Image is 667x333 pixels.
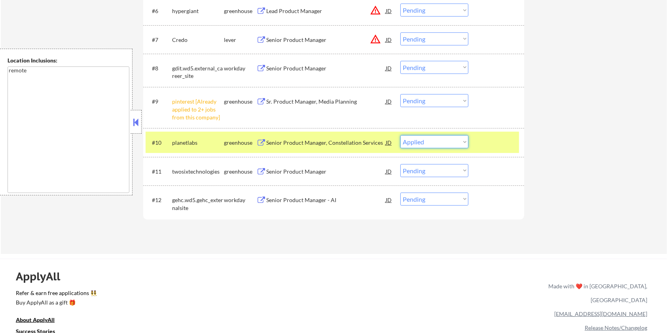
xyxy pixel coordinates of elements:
[152,98,166,106] div: #9
[385,4,393,18] div: JD
[224,139,256,147] div: greenhouse
[172,139,224,147] div: planetlabs
[172,36,224,44] div: Credo
[554,310,647,317] a: [EMAIL_ADDRESS][DOMAIN_NAME]
[370,5,381,16] button: warning_amber
[152,7,166,15] div: #6
[385,135,393,149] div: JD
[266,168,386,176] div: Senior Product Manager
[266,64,386,72] div: Senior Product Manager
[152,168,166,176] div: #11
[385,94,393,108] div: JD
[266,7,386,15] div: Lead Product Manager
[172,168,224,176] div: twosixtechnologies
[266,139,386,147] div: Senior Product Manager, Constellation Services
[266,196,386,204] div: Senior Product Manager - AI
[16,290,383,299] a: Refer & earn free applications 👯‍♀️
[224,168,256,176] div: greenhouse
[172,196,224,212] div: gehc.wd5.gehc_externalsite
[16,300,95,305] div: Buy ApplyAll as a gift 🎁
[152,64,166,72] div: #8
[16,316,66,326] a: About ApplyAll
[385,61,393,75] div: JD
[172,64,224,80] div: gdit.wd5.external_career_site
[224,64,256,72] div: workday
[224,98,256,106] div: greenhouse
[16,316,55,323] u: About ApplyAll
[152,196,166,204] div: #12
[152,36,166,44] div: #7
[16,299,95,308] a: Buy ApplyAll as a gift 🎁
[545,279,647,307] div: Made with ❤️ in [GEOGRAPHIC_DATA], [GEOGRAPHIC_DATA]
[385,32,393,47] div: JD
[152,139,166,147] div: #10
[172,7,224,15] div: hypergiant
[266,36,386,44] div: Senior Product Manager
[385,164,393,178] div: JD
[224,7,256,15] div: greenhouse
[585,324,647,331] a: Release Notes/Changelog
[370,34,381,45] button: warning_amber
[16,270,69,283] div: ApplyAll
[224,196,256,204] div: workday
[172,98,224,121] div: pinterest [Already applied to 2+ jobs from this company]
[266,98,386,106] div: Sr. Product Manager, Media Planning
[8,57,129,64] div: Location Inclusions:
[224,36,256,44] div: lever
[385,193,393,207] div: JD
